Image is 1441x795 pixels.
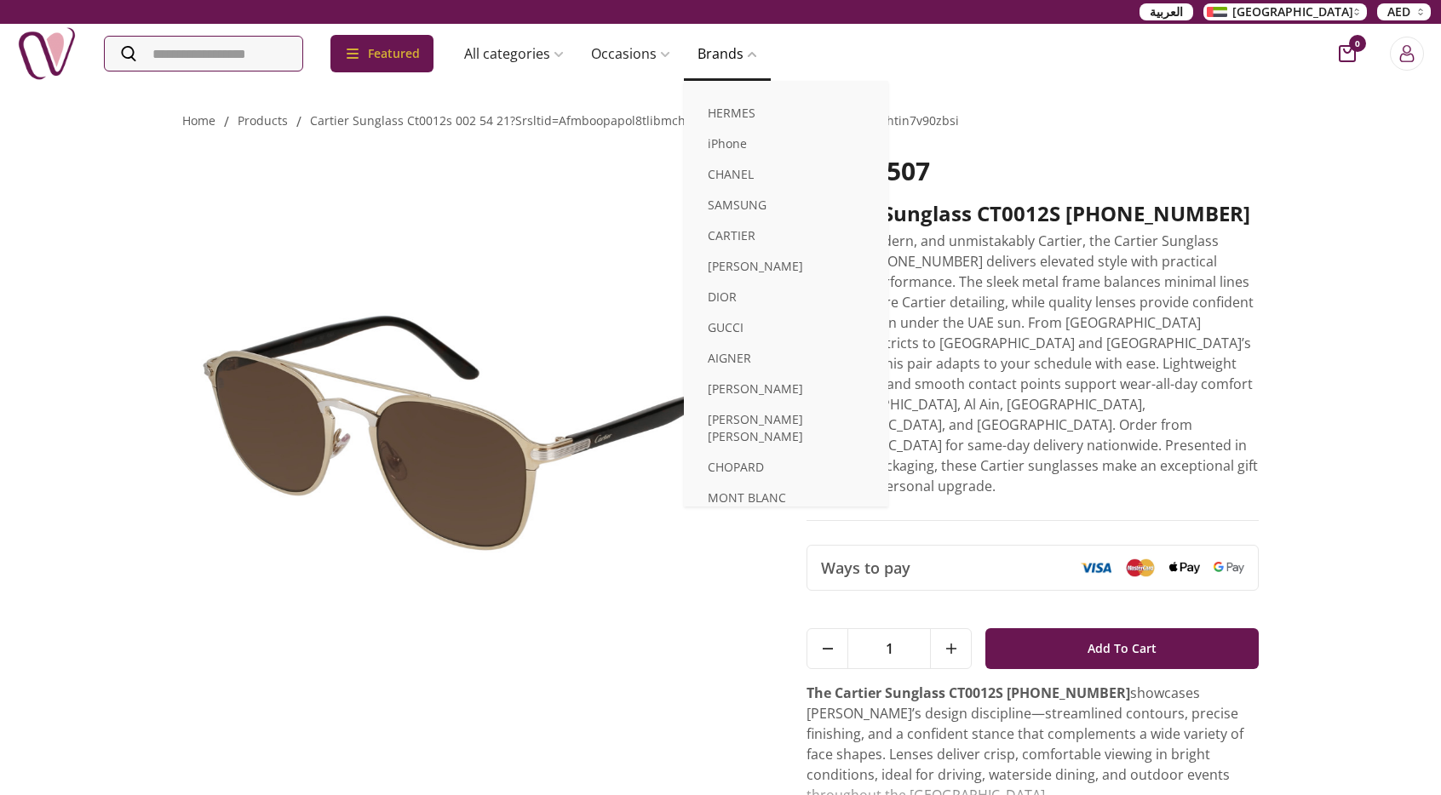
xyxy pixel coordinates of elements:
[1377,3,1431,20] button: AED
[1232,3,1353,20] span: [GEOGRAPHIC_DATA]
[684,129,888,159] a: iPhone
[17,24,77,83] img: Nigwa-uae-gifts
[1150,3,1183,20] span: العربية
[807,683,1130,702] strong: The Cartier Sunglass CT0012S [PHONE_NUMBER]
[684,483,888,513] a: MONT BLANC
[330,35,433,72] div: Featured
[1088,633,1157,664] span: Add To Cart
[684,37,771,71] a: Brands
[1214,562,1244,574] img: Google Pay
[1349,35,1366,52] span: 0
[105,37,302,71] input: Search
[238,112,288,129] a: products
[684,312,888,343] a: GUCCI
[1339,45,1356,62] button: cart-button
[684,251,888,282] a: [PERSON_NAME]
[684,343,888,374] a: AIGNER
[1125,558,1156,576] img: Mastercard
[296,112,301,132] li: /
[821,556,910,580] span: Ways to pay
[684,282,888,312] a: DIOR
[684,220,888,251] a: CARTIER
[1169,562,1200,575] img: Apple Pay
[684,98,888,129] a: HERMES
[310,112,959,129] a: cartier sunglass ct0012s 002 54 21?srsltid=afmboopapol8tlibmchahmm5e0vokhwcwnamt qdismk2frhtin7v9...
[807,200,1259,227] h2: Cartier Sunglass CT0012S [PHONE_NUMBER]
[182,112,215,129] a: Home
[224,112,229,132] li: /
[1207,7,1227,17] img: Arabic_dztd3n.png
[684,374,888,404] a: [PERSON_NAME]
[1203,3,1367,20] button: [GEOGRAPHIC_DATA]
[1390,37,1424,71] button: Login
[684,159,888,190] a: CHANEL
[684,404,888,452] a: [PERSON_NAME] [PERSON_NAME]
[985,628,1259,669] button: Add To Cart
[1081,562,1111,574] img: Visa
[684,190,888,220] a: SAMSUNG
[848,629,930,668] span: 1
[451,37,577,71] a: All categories
[577,37,684,71] a: Occasions
[182,156,759,711] img: Cartier Sunglass CT0012S 002 54-21 Cartier Sunglass CT0012S 002 54-21 Cartier Sunglass Cartier Su...
[684,452,888,483] a: CHOPARD
[1387,3,1410,20] span: AED
[807,231,1259,496] p: Refined, modern, and unmistakably Cartier, the Cartier Sunglass CT0012S [PHONE_NUMBER] delivers e...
